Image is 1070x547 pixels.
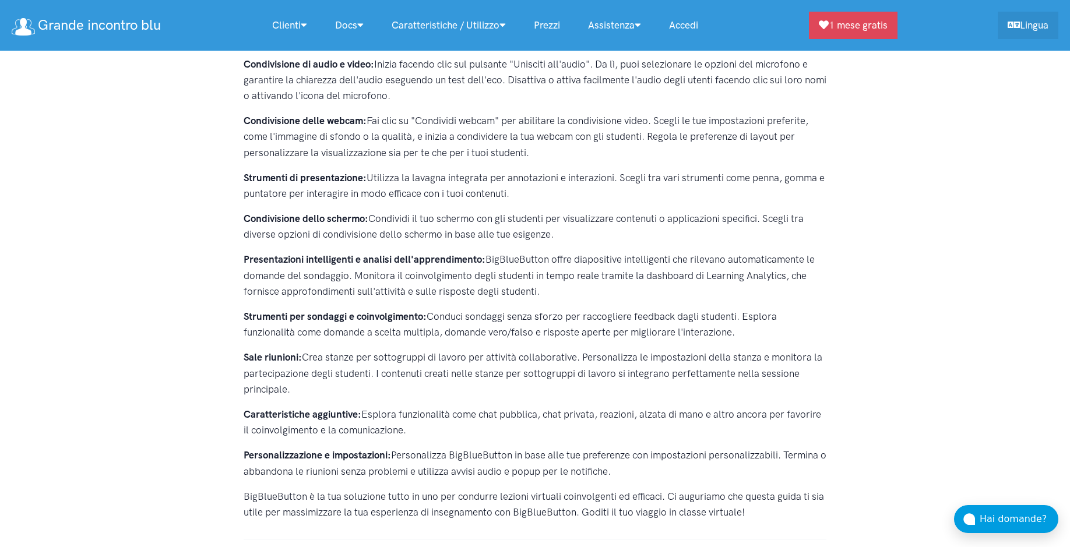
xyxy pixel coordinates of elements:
[321,13,378,38] a: Docs
[244,449,391,461] strong: Personalizzazione e impostazioni:
[244,447,826,479] p: Personalizza BigBlueButton in base alle tue preferenze con impostazioni personalizzabili. Termina...
[244,253,485,265] strong: Presentazioni intelligenti e analisi dell'apprendimento:
[244,213,368,224] strong: Condivisione dello schermo:
[244,252,826,299] p: BigBlueButton offre diapositive intelligenti che rilevano automaticamente le domande del sondaggi...
[655,13,712,38] a: Accedi
[244,407,826,438] p: Esplora funzionalità come chat pubblica, chat privata, reazioni, alzata di mano e altro ancora pe...
[244,211,826,242] p: Condividi il tuo schermo con gli studenti per visualizzare contenuti o applicazioni specifici. Sc...
[574,13,655,38] a: Assistenza
[12,18,35,36] img: logo
[244,350,826,397] p: Crea stanze per sottogruppi di lavoro per attività collaborative. Personalizza le impostazioni de...
[520,13,574,38] a: Prezzi
[244,113,826,161] p: Fai clic su "Condividi webcam" per abilitare la condivisione video. Scegli le tue impostazioni pr...
[12,13,161,38] a: Grande incontro blu
[378,13,520,38] a: Caratteristiche / Utilizzo
[244,170,826,202] p: Utilizza la lavagna integrata per annotazioni e interazioni. Scegli tra vari strumenti come penna...
[244,115,367,126] strong: Condivisione delle webcam:
[954,505,1058,533] button: Hai domande?
[244,408,361,420] strong: Caratteristiche aggiuntive:
[244,351,302,363] strong: Sale riunioni:
[244,310,427,322] strong: Strumenti per sondaggi e coinvolgimento:
[998,12,1058,39] a: Lingua
[980,511,1058,527] div: Hai domande?
[244,58,374,70] strong: Condivisione di audio e video:
[244,57,826,104] p: Inizia facendo clic sul pulsante "Unisciti all'audio". Da lì, puoi selezionare le opzioni del mic...
[244,309,826,340] p: Conduci sondaggi senza sforzo per raccogliere feedback dagli studenti. Esplora funzionalità come ...
[244,489,826,520] p: BigBlueButton è la tua soluzione tutto in uno per condurre lezioni virtuali coinvolgenti ed effic...
[244,172,367,183] strong: Strumenti di presentazione:
[809,12,897,39] a: 1 mese gratis
[258,13,321,38] a: Clienti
